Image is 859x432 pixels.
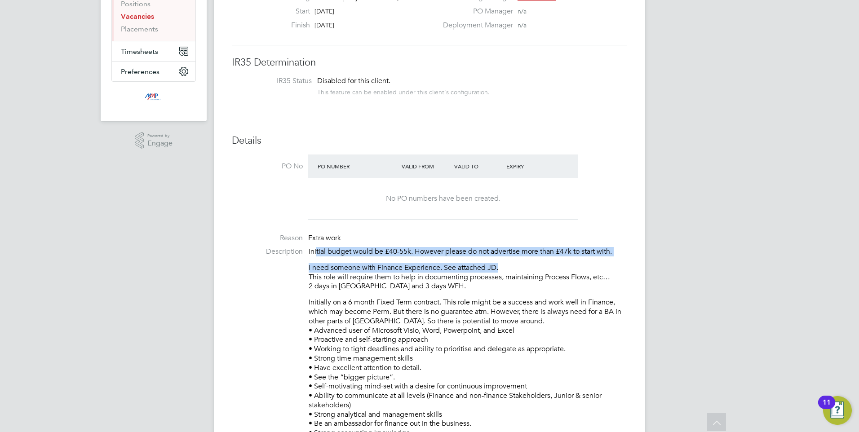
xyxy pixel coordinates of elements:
label: Start [261,7,310,16]
label: Finish [261,21,310,30]
h3: Details [232,134,627,147]
span: n/a [518,7,527,15]
img: mmpconsultancy-logo-retina.png [141,91,167,105]
h3: IR35 Determination [232,56,627,69]
label: Reason [232,234,303,243]
label: IR35 Status [241,76,312,86]
div: Valid To [452,158,505,174]
span: Engage [147,140,173,147]
span: n/a [518,21,527,29]
a: Powered byEngage [135,132,173,149]
span: [DATE] [314,21,334,29]
p: I need someone with Finance Experience. See attached JD. This role will require them to help in d... [309,263,627,291]
a: Placements [121,25,158,33]
label: Description [232,247,303,256]
span: Disabled for this client. [317,76,390,85]
span: [DATE] [314,7,334,15]
span: Preferences [121,67,159,76]
span: Powered by [147,132,173,140]
a: Vacancies [121,12,154,21]
button: Open Resource Center, 11 new notifications [823,396,852,425]
button: Timesheets [112,41,195,61]
label: PO Manager [438,7,513,16]
span: Extra work [308,234,341,242]
div: 11 [823,402,831,414]
a: Go to home page [111,91,196,105]
span: Timesheets [121,47,158,56]
label: PO No [232,162,303,171]
label: Deployment Manager [438,21,513,30]
button: Preferences [112,62,195,81]
div: No PO numbers have been created. [317,194,569,203]
p: Initial budget would be £40-55k. However please do not advertise more than £47k to start with. [309,247,627,256]
div: Expiry [504,158,557,174]
div: This feature can be enabled under this client's configuration. [317,86,490,96]
div: Valid From [399,158,452,174]
div: PO Number [315,158,399,174]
